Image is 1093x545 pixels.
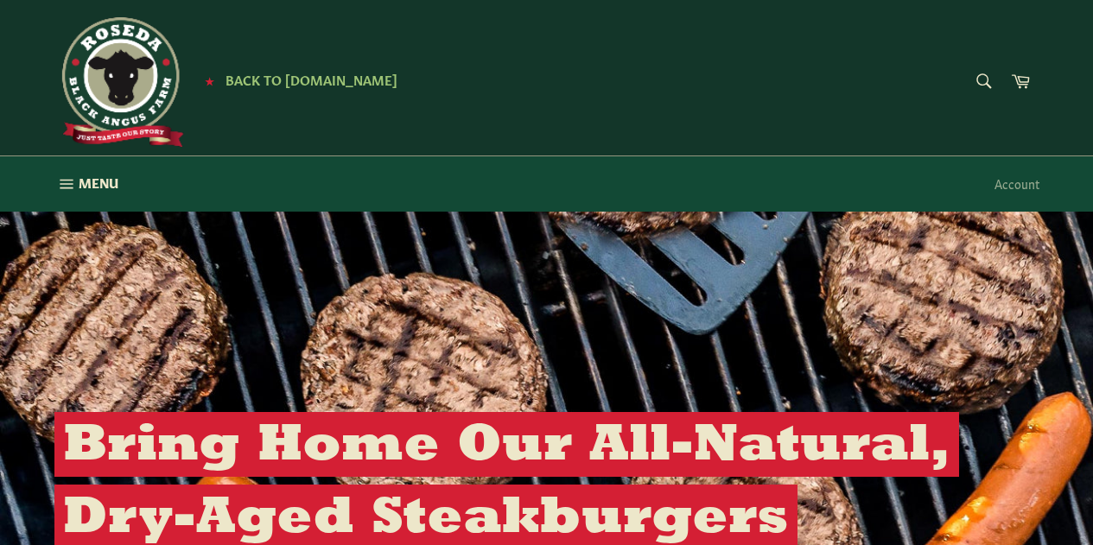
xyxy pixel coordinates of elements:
span: Back to [DOMAIN_NAME] [226,70,397,88]
span: ★ [205,73,214,87]
button: Menu [37,156,136,212]
a: ★ Back to [DOMAIN_NAME] [196,73,397,87]
span: Menu [79,174,118,192]
a: Account [986,158,1048,209]
img: Roseda Beef [54,17,184,147]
